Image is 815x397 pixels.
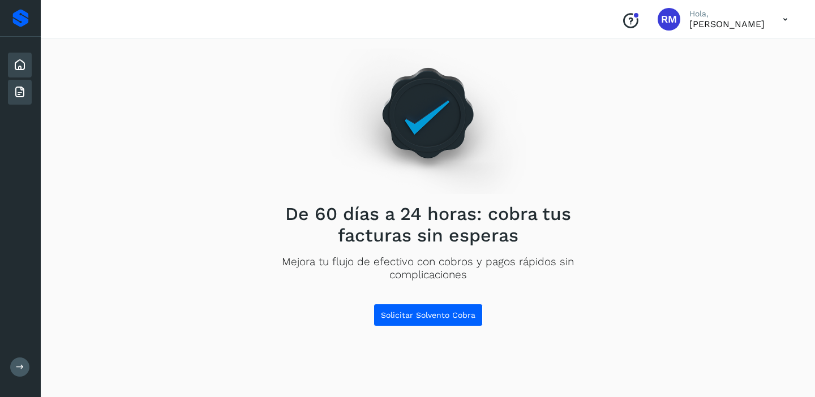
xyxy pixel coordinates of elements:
p: Hola, [689,9,765,19]
div: Facturas [8,80,32,105]
p: RODRIGO MIGUEL BARAJAS [689,19,765,29]
div: Inicio [8,53,32,77]
img: Empty state image [330,28,526,194]
button: Solicitar Solvento Cobra [374,304,483,326]
span: Solicitar Solvento Cobra [381,311,475,319]
h2: De 60 días a 24 horas: cobra tus facturas sin esperas [267,203,589,247]
p: Mejora tu flujo de efectivo con cobros y pagos rápidos sin complicaciones [267,256,589,282]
